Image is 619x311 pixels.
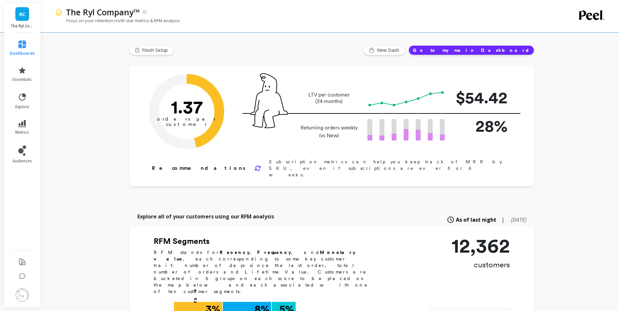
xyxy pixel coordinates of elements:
[10,51,35,56] span: dashboards
[10,23,34,29] p: The Ryl Company™
[220,250,250,255] b: Recency
[257,250,291,255] b: Frequency
[66,7,140,18] p: The Ryl Company™
[16,289,29,302] img: profile picture
[455,114,507,138] p: 28%
[171,96,202,118] text: 1.37
[452,236,510,256] p: 12,362
[299,124,360,140] p: Returning orders weekly (vs New)
[15,104,29,110] span: explore
[152,164,247,172] p: Recommendations
[12,158,32,164] span: audiences
[15,130,29,135] span: metrics
[142,47,170,53] span: Finish Setup
[166,121,207,127] tspan: customer
[55,8,63,16] img: header icon
[455,85,507,110] p: $54.42
[13,77,32,82] span: essentials
[364,45,405,55] button: New Dash
[456,216,496,224] span: As of last night
[269,158,513,178] p: Subscription metrics can help you keep track of MRR by SKU, even if subscriptions are ever 3 or 6...
[502,216,504,224] span: |
[377,47,401,53] span: New Dash
[154,236,376,246] h2: RFM Segments
[137,213,274,220] p: Explore all of your customers using our RFM analysis
[55,18,180,23] p: Focus on your retention north star metrics & RFM analysis
[409,45,534,55] button: Go to my main Dashboard
[19,10,25,18] span: RC
[299,92,360,105] p: LTV per customer (24 months)
[452,259,510,270] p: customers
[157,116,216,122] tspan: orders per
[511,216,526,223] span: [DATE]
[130,45,174,55] button: Finish Setup
[154,249,376,295] p: RFM stands for , , and , each corresponding to some key customer trait: number of days since the ...
[250,73,288,128] img: pal seatted on line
